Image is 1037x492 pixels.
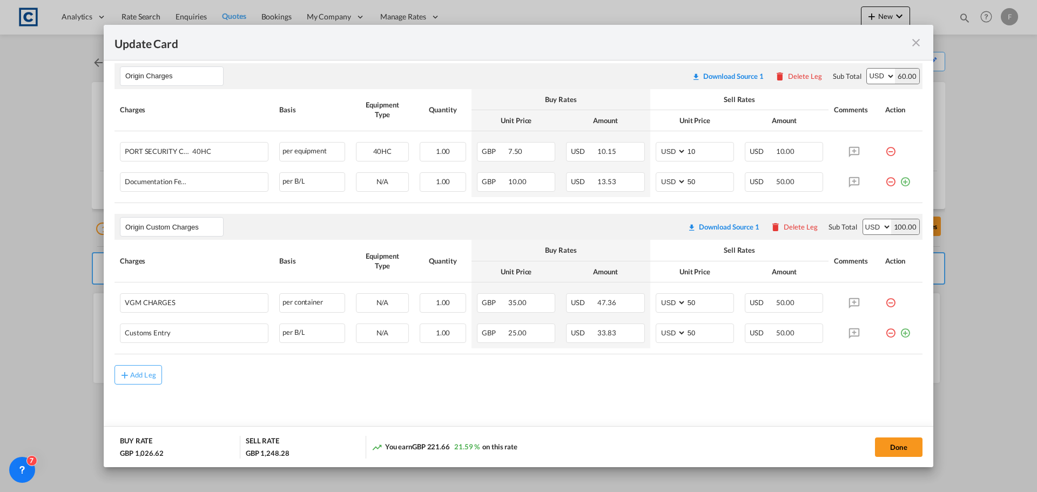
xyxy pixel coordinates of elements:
span: 1.00 [436,298,450,307]
span: 35.00 [508,298,527,307]
input: 50 [686,294,733,310]
span: GBP [482,298,507,307]
div: Charges [120,105,268,114]
div: Equipment Type [356,100,409,119]
md-icon: icon-delete [770,221,781,232]
th: Comments [829,89,879,131]
span: USD [571,328,596,337]
div: Customs Entry [125,324,229,337]
span: 1.00 [436,328,450,337]
md-icon: icon-delete [775,71,785,82]
span: GBP 221.66 [412,442,450,451]
div: Quantity [420,105,466,114]
div: You earn on this rate [372,442,517,453]
div: Sub Total [829,222,857,232]
span: USD [750,328,775,337]
th: Amount [739,261,829,282]
md-icon: icon-trending-up [372,442,382,453]
div: Basis [279,256,345,266]
span: 7.50 [508,147,523,156]
span: 50.00 [776,298,795,307]
button: Add Leg [115,365,162,385]
span: 50.00 [776,328,795,337]
span: N/A [376,298,389,307]
div: 60.00 [895,69,919,84]
div: VGM CHARGES [125,294,229,307]
button: Delete Leg [775,72,822,80]
span: USD [571,177,596,186]
span: 10.00 [508,177,527,186]
input: 10 [686,143,733,159]
span: 25.00 [508,328,527,337]
span: 40HC [373,147,392,156]
button: Download original source rate sheet [682,217,765,237]
input: 50 [686,324,733,340]
div: Documentation Fee Origin [125,173,229,186]
div: Quantity [420,256,466,266]
span: USD [750,177,775,186]
md-icon: icon-download [688,223,696,232]
th: Amount [739,110,829,131]
span: N/A [376,328,389,337]
md-icon: icon-minus-circle-outline red-400-fg [885,293,896,304]
md-icon: icon-plus-circle-outline green-400-fg [900,323,911,334]
span: 1.00 [436,147,450,156]
div: Download original source rate sheet [692,72,764,80]
div: per equipment [279,142,345,161]
span: 13.53 [597,177,616,186]
th: Unit Price [472,261,561,282]
div: GBP 1,248.28 [246,448,289,458]
input: Leg Name [125,68,223,84]
span: USD [750,147,775,156]
md-dialog: Update Card Pickup ... [104,25,933,468]
span: 10.15 [597,147,616,156]
div: Sub Total [833,71,861,81]
th: Action [880,240,922,282]
span: 10.00 [776,147,795,156]
div: per container [279,293,345,313]
th: Amount [561,261,650,282]
div: Download original source rate sheet [682,223,765,231]
div: Update Card [115,36,910,49]
div: Equipment Type [356,251,409,271]
div: Delete Leg [784,223,818,231]
div: Sell Rates [656,95,824,104]
th: Unit Price [650,110,739,131]
md-icon: icon-plus-circle-outline green-400-fg [900,172,911,183]
button: Delete Leg [770,223,818,231]
div: per B/L [279,172,345,192]
span: 40HC [190,147,211,156]
md-icon: icon-minus-circle-outline red-400-fg [885,172,896,183]
span: USD [750,298,775,307]
th: Unit Price [472,110,561,131]
md-icon: icon-plus md-link-fg s20 [119,369,130,380]
span: USD [571,147,596,156]
button: Download original source rate sheet [686,66,769,86]
div: Basis [279,105,345,114]
div: Download Source 1 [699,223,759,231]
div: Charges [120,256,268,266]
div: Delete Leg [788,72,822,80]
span: 1.00 [436,177,450,186]
md-icon: icon-download [692,72,701,81]
div: per B/L [279,323,345,343]
div: PORT SECURITY CHARGE [125,143,229,156]
div: Download original source rate sheet [686,72,769,80]
th: Action [880,89,922,131]
span: 50.00 [776,177,795,186]
div: Download Source 1 [703,72,764,80]
div: Buy Rates [477,245,645,255]
span: GBP [482,147,507,156]
span: USD [571,298,596,307]
input: Leg Name [125,219,223,235]
span: GBP [482,328,507,337]
span: N/A [376,177,389,186]
div: SELL RATE [246,436,279,448]
div: GBP 1,026.62 [120,448,166,458]
th: Comments [829,240,879,282]
th: Unit Price [650,261,739,282]
md-icon: icon-minus-circle-outline red-400-fg [885,323,896,334]
th: Amount [561,110,650,131]
input: 50 [686,173,733,189]
div: BUY RATE [120,436,152,448]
